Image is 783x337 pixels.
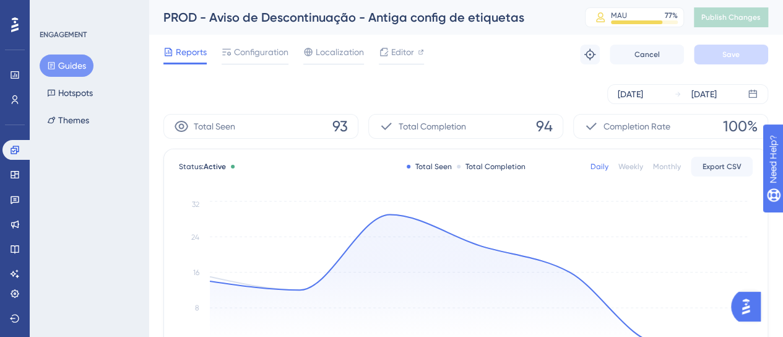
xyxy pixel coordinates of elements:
[391,45,414,59] span: Editor
[194,119,235,134] span: Total Seen
[723,116,758,136] span: 100%
[193,268,199,277] tspan: 16
[40,109,97,131] button: Themes
[603,119,670,134] span: Completion Rate
[694,7,768,27] button: Publish Changes
[536,116,553,136] span: 94
[234,45,288,59] span: Configuration
[316,45,364,59] span: Localization
[731,288,768,325] iframe: UserGuiding AI Assistant Launcher
[40,55,93,77] button: Guides
[163,9,554,26] div: PROD - Aviso de Descontinuação - Antiga config de etiquetas
[457,162,526,172] div: Total Completion
[701,12,761,22] span: Publish Changes
[40,82,100,104] button: Hotspots
[703,162,742,172] span: Export CSV
[691,157,753,177] button: Export CSV
[618,87,643,102] div: [DATE]
[332,116,348,136] span: 93
[590,162,608,172] div: Daily
[618,162,643,172] div: Weekly
[653,162,681,172] div: Monthly
[634,50,660,59] span: Cancel
[610,45,684,64] button: Cancel
[665,11,678,20] div: 77 %
[694,45,768,64] button: Save
[722,50,740,59] span: Save
[611,11,627,20] div: MAU
[407,162,452,172] div: Total Seen
[176,45,207,59] span: Reports
[195,304,199,312] tspan: 8
[191,233,199,242] tspan: 24
[204,162,226,171] span: Active
[179,162,226,172] span: Status:
[29,3,77,18] span: Need Help?
[40,30,87,40] div: ENGAGEMENT
[192,200,199,209] tspan: 32
[399,119,466,134] span: Total Completion
[691,87,717,102] div: [DATE]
